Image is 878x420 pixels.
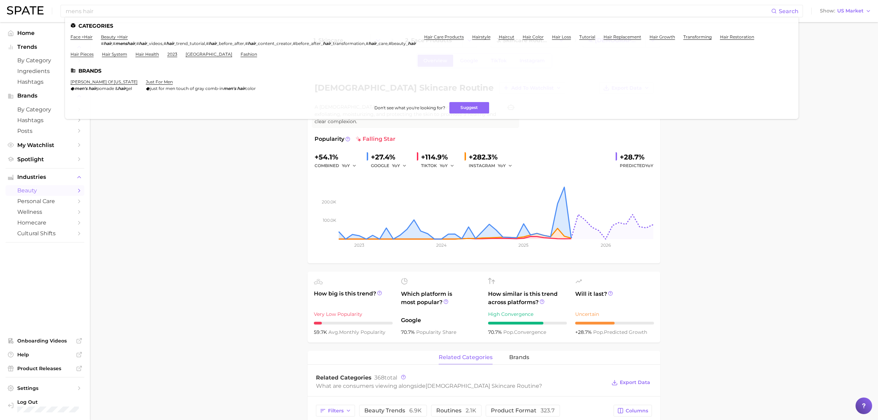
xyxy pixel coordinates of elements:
span: Product Releases [17,365,73,372]
span: How big is this trend? [314,290,393,307]
span: 6.9k [409,407,422,414]
span: # [366,41,368,46]
a: homecare [6,217,84,228]
div: Very Low Popularity [314,310,393,318]
span: _videos [147,41,162,46]
span: 368 [374,374,384,381]
button: Export Data [610,378,652,387]
em: hair [323,41,331,46]
a: hair restoration [720,34,754,39]
button: YoY [498,162,513,170]
em: hair [139,41,147,46]
span: Spotlight [17,156,73,163]
span: falling star [356,135,395,143]
span: homecare [17,219,73,226]
div: High Convergence [488,310,567,318]
a: [GEOGRAPHIC_DATA] [186,52,232,57]
button: YoY [392,162,407,170]
div: INSTAGRAM [469,162,517,170]
a: hair replacement [604,34,641,39]
span: # [136,41,139,46]
span: predicted growth [593,329,647,335]
span: My Watchlist [17,142,73,148]
div: 7 / 10 [488,322,567,325]
abbr: popularity index [503,329,514,335]
a: hair system [102,52,127,57]
a: transforming [683,34,712,39]
span: YoY [440,163,448,168]
span: Export Data [620,380,650,385]
a: beauty >hair [101,34,128,39]
span: monthly popularity [328,329,385,335]
a: Help [6,349,84,360]
span: related categories [439,354,493,360]
span: Predicted [620,162,653,170]
div: 5 / 10 [575,322,654,325]
span: Google [401,316,480,325]
span: # [113,41,115,46]
div: combined [315,162,361,170]
span: Industries [17,174,73,180]
a: Home [6,28,84,38]
span: Trends [17,44,73,50]
em: hair [368,41,376,46]
em: hair [118,86,126,91]
button: Brands [6,91,84,101]
span: popularity share [416,329,456,335]
span: 2.1k [466,407,476,414]
span: [DEMOGRAPHIC_DATA] skincare routine [426,383,539,389]
a: fashion [241,52,257,57]
tspan: 2025 [519,243,529,248]
em: hair [209,41,217,46]
div: +114.9% [421,152,459,163]
span: gel [126,86,132,91]
span: Show [820,9,835,13]
a: Product Releases [6,363,84,374]
tspan: 2023 [354,243,364,248]
div: Uncertain [575,310,654,318]
li: Brands [71,68,793,74]
span: 59.7k [314,329,328,335]
a: just for men [146,79,173,84]
span: cultural shifts [17,230,73,237]
em: hair [408,41,416,46]
span: _care [376,41,387,46]
img: SPATE [7,6,44,15]
span: Filters [328,408,344,414]
span: # [245,41,248,46]
div: What are consumers viewing alongside ? [316,381,606,391]
button: Filters [316,405,355,417]
span: _content_creator [256,41,292,46]
span: beauty [17,187,73,194]
em: hair [104,41,112,46]
span: by Category [17,57,73,64]
a: Log out. Currently logged in with e-mail hannah.kohl@croda.com. [6,397,84,414]
em: men's [75,86,87,91]
button: YoY [440,162,455,170]
span: brands [509,354,529,360]
span: #before_after_ [293,41,323,46]
a: Ingredients [6,66,84,76]
a: by Category [6,55,84,66]
span: #beauty_ [389,41,408,46]
span: Home [17,30,73,36]
input: Search here for a brand, industry, or ingredient [65,5,771,17]
em: hair [237,86,245,91]
span: Settings [17,385,73,391]
span: Columns [626,408,648,414]
em: hair [166,41,174,46]
span: Onboarding Videos [17,338,73,344]
span: Help [17,351,73,358]
a: My Watchlist [6,140,84,150]
a: cultural shifts [6,228,84,239]
span: product format [491,408,555,413]
div: +282.3% [469,152,517,163]
div: 1 / 10 [314,322,393,325]
span: 70.7% [488,329,503,335]
span: Will it last? [575,290,654,307]
abbr: popularity index [593,329,604,335]
a: [PERSON_NAME] of [US_STATE] [71,79,138,84]
tspan: 2024 [436,243,447,248]
a: hair loss [552,34,571,39]
span: Which platform is most popular? [401,290,480,313]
